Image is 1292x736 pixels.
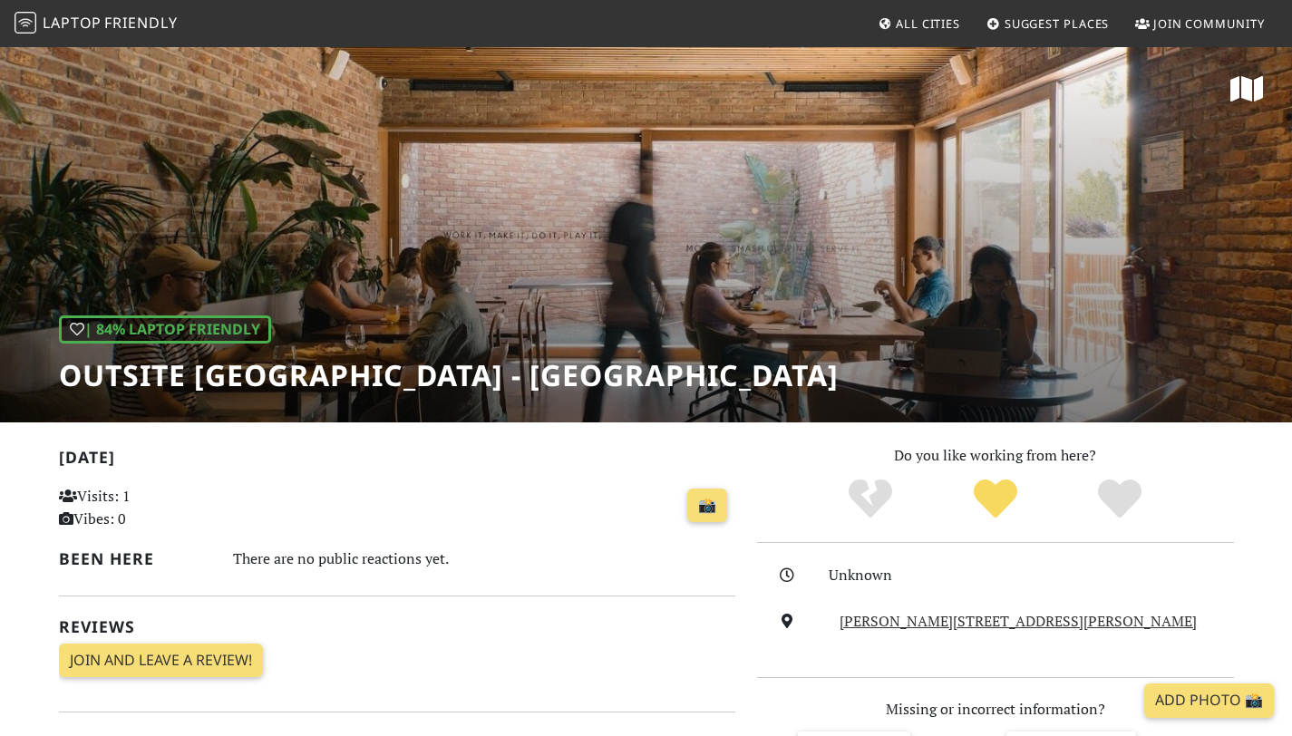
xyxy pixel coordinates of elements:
[104,13,177,33] span: Friendly
[43,13,102,33] span: Laptop
[59,644,263,678] a: Join and leave a review!
[59,617,735,636] h2: Reviews
[808,477,933,522] div: No
[59,315,271,344] div: | 84% Laptop Friendly
[757,698,1234,721] p: Missing or incorrect information?
[829,564,1244,587] div: Unknown
[933,477,1058,522] div: Yes
[896,15,960,32] span: All Cities
[59,448,735,474] h2: [DATE]
[840,611,1197,631] a: [PERSON_NAME][STREET_ADDRESS][PERSON_NAME]
[687,489,727,523] a: 📸
[59,549,212,568] h2: Been here
[1128,7,1272,40] a: Join Community
[15,12,36,34] img: LaptopFriendly
[979,7,1117,40] a: Suggest Places
[757,444,1234,468] p: Do you like working from here?
[1153,15,1265,32] span: Join Community
[15,8,178,40] a: LaptopFriendly LaptopFriendly
[1005,15,1110,32] span: Suggest Places
[1057,477,1182,522] div: Definitely!
[59,358,839,392] h1: Outsite [GEOGRAPHIC_DATA] - [GEOGRAPHIC_DATA]
[870,7,967,40] a: All Cities
[233,546,735,572] div: There are no public reactions yet.
[59,485,270,531] p: Visits: 1 Vibes: 0
[1144,683,1274,718] a: Add Photo 📸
